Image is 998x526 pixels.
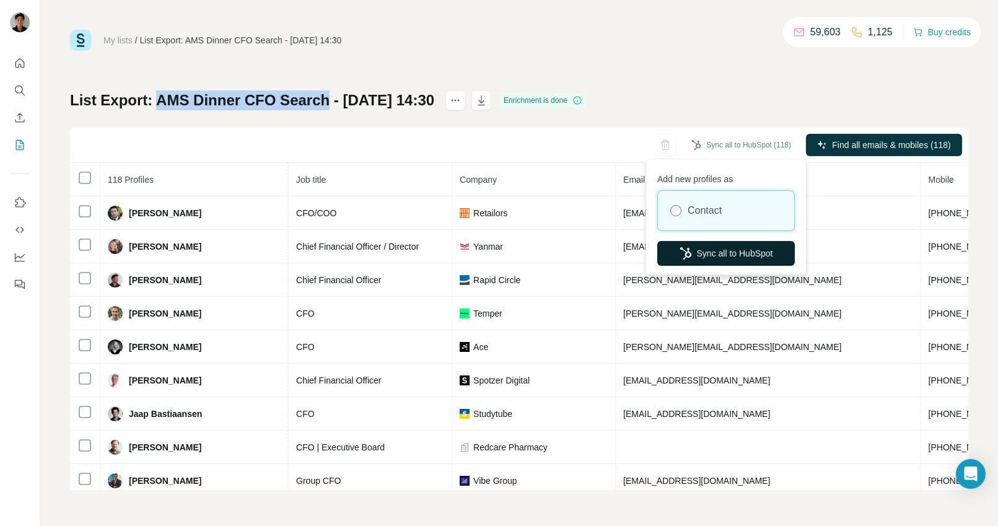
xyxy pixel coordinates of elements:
span: CFO [296,409,315,419]
img: Avatar [10,12,30,32]
span: [EMAIL_ADDRESS][DOMAIN_NAME] [623,208,770,218]
img: Avatar [108,273,123,287]
p: Add new profiles as [657,168,795,185]
span: Retailors [473,207,507,219]
span: Find all emails & mobiles (118) [832,139,950,151]
div: Enrichment is done [500,93,586,108]
span: [PERSON_NAME][EMAIL_ADDRESS][DOMAIN_NAME] [623,309,841,318]
span: Rapid Circle [473,274,520,286]
img: Avatar [108,239,123,254]
button: Quick start [10,52,30,74]
span: Ace [473,341,488,353]
span: Chief Financial Officer / Director [296,242,419,252]
div: List Export: AMS Dinner CFO Search - [DATE] 14:30 [140,34,342,46]
span: [PERSON_NAME][EMAIL_ADDRESS][DOMAIN_NAME] [623,275,841,285]
span: [PERSON_NAME] [129,274,201,286]
button: Sync all to HubSpot [657,241,795,266]
span: Job title [296,175,326,185]
span: [EMAIL_ADDRESS][DOMAIN_NAME] [623,476,770,486]
label: Contact [688,203,722,218]
span: Studytube [473,408,512,420]
button: Sync all to HubSpot (118) [683,136,800,154]
img: company-logo [460,208,470,218]
span: [PERSON_NAME][EMAIL_ADDRESS][DOMAIN_NAME] [623,342,841,352]
span: [EMAIL_ADDRESS][DOMAIN_NAME] [623,409,770,419]
img: Avatar [108,206,123,221]
img: Avatar [108,440,123,455]
span: [EMAIL_ADDRESS][DOMAIN_NAME] [623,375,770,385]
span: Vibe Group [473,475,517,487]
span: Spotzer Digital [473,374,530,387]
span: [EMAIL_ADDRESS][DOMAIN_NAME] [623,242,770,252]
img: Avatar [108,306,123,321]
p: 59,603 [810,25,841,40]
span: [PERSON_NAME] [129,240,201,253]
span: Company [460,175,497,185]
img: Avatar [108,406,123,421]
button: Search [10,79,30,102]
button: Find all emails & mobiles (118) [806,134,962,156]
button: My lists [10,134,30,156]
span: Yanmar [473,240,503,253]
span: Chief Financial Officer [296,375,381,385]
li: / [135,34,138,46]
span: [PERSON_NAME] [129,307,201,320]
img: company-logo [460,275,470,285]
img: company-logo [460,409,470,419]
img: Avatar [108,473,123,488]
span: CFO | Executive Board [296,442,385,452]
span: Chief Financial Officer [296,275,381,285]
span: CFO [296,342,315,352]
button: Use Surfe on LinkedIn [10,191,30,214]
img: Avatar [108,340,123,354]
span: [PERSON_NAME] [129,475,201,487]
span: Mobile [929,175,954,185]
span: CFO/COO [296,208,336,218]
img: Surfe Logo [70,30,91,51]
img: company-logo [460,309,470,318]
a: My lists [103,35,133,45]
span: Jaap Bastiaansen [129,408,202,420]
img: company-logo [460,375,470,385]
span: Group CFO [296,476,341,486]
button: Enrich CSV [10,107,30,129]
h1: List Export: AMS Dinner CFO Search - [DATE] 14:30 [70,90,434,110]
img: company-logo [460,476,470,486]
img: company-logo [460,242,470,252]
button: Feedback [10,273,30,296]
div: Open Intercom Messenger [956,459,986,489]
button: Use Surfe API [10,219,30,241]
button: Buy credits [913,24,971,41]
span: Temper [473,307,502,320]
img: company-logo [460,342,470,352]
span: Email [623,175,645,185]
button: actions [445,90,465,110]
span: [PERSON_NAME] [129,207,201,219]
span: [PERSON_NAME] [129,441,201,454]
span: 118 Profiles [108,175,154,185]
p: 1,125 [868,25,893,40]
span: CFO [296,309,315,318]
span: [PERSON_NAME] [129,374,201,387]
button: Dashboard [10,246,30,268]
img: Avatar [108,373,123,388]
span: [PERSON_NAME] [129,341,201,353]
span: Redcare Pharmacy [473,441,548,454]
